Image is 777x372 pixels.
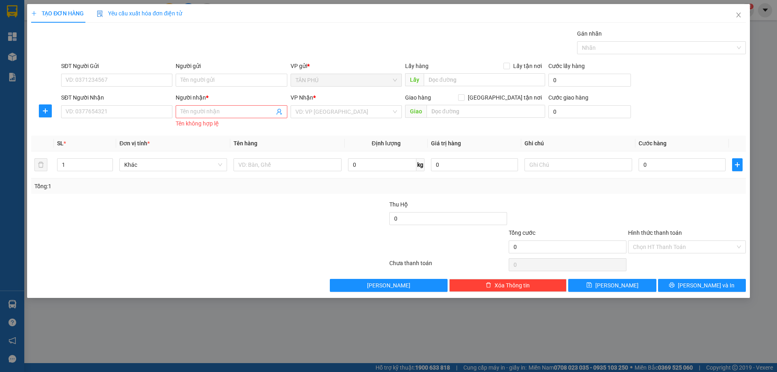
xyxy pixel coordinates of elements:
span: SL [57,140,64,147]
button: plus [39,104,52,117]
input: Cước giao hàng [548,105,631,118]
input: Dọc đường [427,105,545,118]
div: Tên không hợp lệ [176,119,287,128]
div: Người gửi [176,62,287,70]
span: plus [31,11,37,16]
span: Lấy tận nơi [510,62,545,70]
span: plus [39,108,51,114]
label: Cước giao hàng [548,94,588,101]
button: deleteXóa Thông tin [449,279,567,292]
span: Giá trị hàng [431,140,461,147]
span: Tổng cước [509,230,535,236]
button: plus [732,158,743,171]
input: Ghi Chú [524,158,632,171]
span: Xóa Thông tin [495,281,530,290]
button: [PERSON_NAME] [330,279,448,292]
span: Cước hàng [639,140,667,147]
span: TÂN PHÚ [295,74,397,86]
span: Định lượng [372,140,401,147]
label: Gán nhãn [577,30,602,37]
span: VP Nhận [291,94,313,101]
div: Người nhận [176,93,287,102]
span: [PERSON_NAME] [367,281,410,290]
th: Ghi chú [521,136,635,151]
span: Đơn vị tính [119,140,150,147]
img: icon [97,11,103,17]
span: [GEOGRAPHIC_DATA] tận nơi [465,93,545,102]
span: kg [416,158,425,171]
span: user-add [276,108,282,115]
input: Cước lấy hàng [548,74,631,87]
span: close [735,12,742,18]
button: save[PERSON_NAME] [568,279,656,292]
span: [PERSON_NAME] [595,281,639,290]
span: delete [486,282,491,289]
span: plus [732,162,742,168]
input: VD: Bàn, Ghế [234,158,341,171]
span: Thu Hộ [389,201,408,208]
div: SĐT Người Gửi [61,62,172,70]
div: VP gửi [291,62,402,70]
input: 0 [431,158,518,171]
span: Tên hàng [234,140,257,147]
div: Tổng: 1 [34,182,300,191]
span: Khác [124,159,222,171]
label: Cước lấy hàng [548,63,585,69]
span: Yêu cầu xuất hóa đơn điện tử [97,10,182,17]
span: Giao [405,105,427,118]
span: printer [669,282,675,289]
div: SĐT Người Nhận [61,93,172,102]
label: Hình thức thanh toán [628,230,682,236]
button: delete [34,158,47,171]
div: Chưa thanh toán [388,259,508,273]
input: Dọc đường [424,73,545,86]
span: Giao hàng [405,94,431,101]
span: Lấy [405,73,424,86]
span: TẠO ĐƠN HÀNG [31,10,84,17]
span: Lấy hàng [405,63,429,69]
span: save [586,282,592,289]
span: [PERSON_NAME] và In [678,281,735,290]
button: printer[PERSON_NAME] và In [658,279,746,292]
button: Close [727,4,750,27]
